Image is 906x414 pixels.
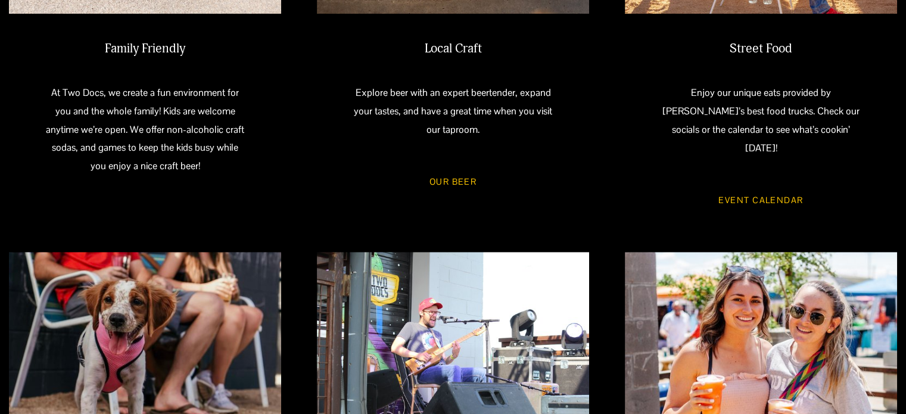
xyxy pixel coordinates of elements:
[659,84,863,157] p: Enjoy our unique eats provided by [PERSON_NAME]’s best food trucks. Check our socials or the cale...
[43,84,247,176] p: At Two Docs, we create a fun environment for you and the whole family! Kids are welcome anytime w...
[659,41,863,57] h2: Street Food
[43,41,247,57] h2: Family Friendly
[351,41,555,57] h2: Local Craft
[701,185,820,216] a: Event Calendar
[351,84,555,139] p: Explore beer with an expert beertender, expand your tastes, and have a great time when you visit ...
[412,166,494,198] a: Our Beer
